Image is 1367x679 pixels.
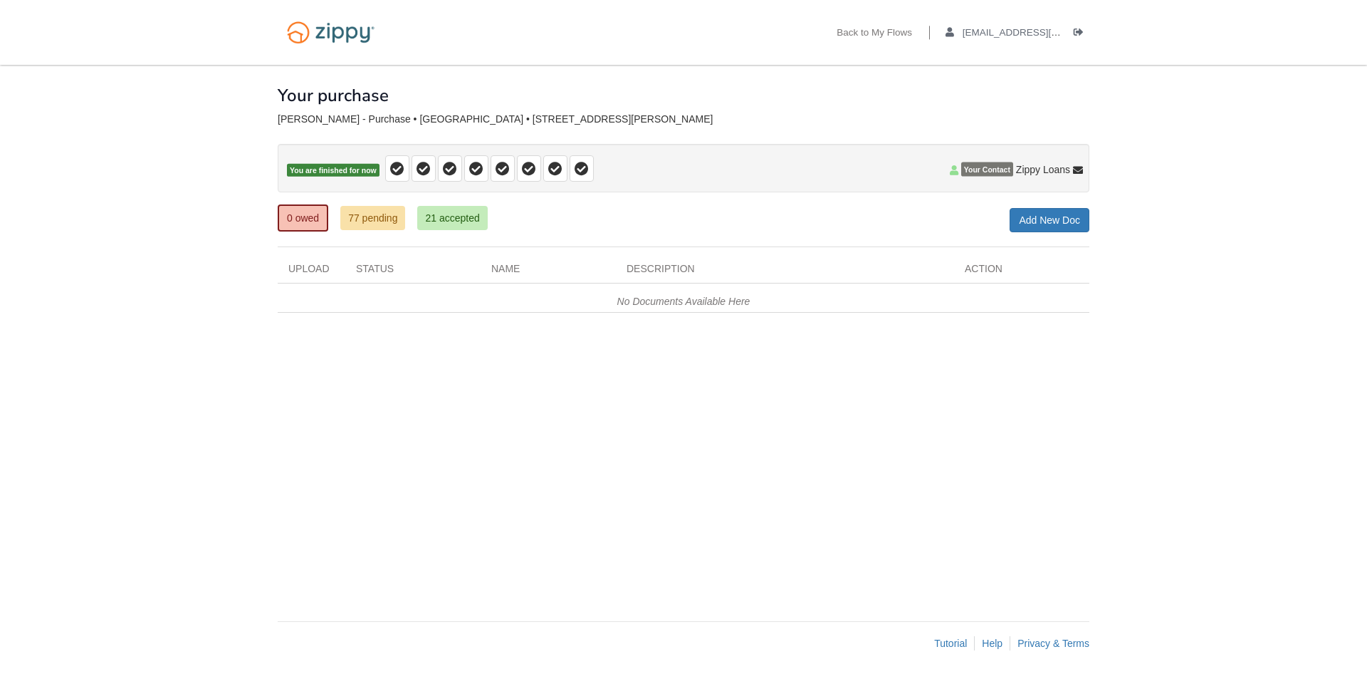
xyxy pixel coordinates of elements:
[1016,162,1070,177] span: Zippy Loans
[287,164,379,177] span: You are finished for now
[982,638,1002,649] a: Help
[345,261,481,283] div: Status
[278,204,328,232] a: 0 owed
[340,206,405,230] a: 77 pending
[278,261,345,283] div: Upload
[278,113,1089,125] div: [PERSON_NAME] - Purchase • [GEOGRAPHIC_DATA] • [STREET_ADDRESS][PERSON_NAME]
[963,27,1126,38] span: aaboley88@icloud.com
[481,261,616,283] div: Name
[1017,638,1089,649] a: Privacy & Terms
[1074,27,1089,41] a: Log out
[278,86,389,105] h1: Your purchase
[617,296,750,307] em: No Documents Available Here
[417,206,487,230] a: 21 accepted
[616,261,954,283] div: Description
[1010,208,1089,232] a: Add New Doc
[837,27,912,41] a: Back to My Flows
[954,261,1089,283] div: Action
[961,162,1013,177] span: Your Contact
[934,638,967,649] a: Tutorial
[278,14,384,51] img: Logo
[946,27,1126,41] a: edit profile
